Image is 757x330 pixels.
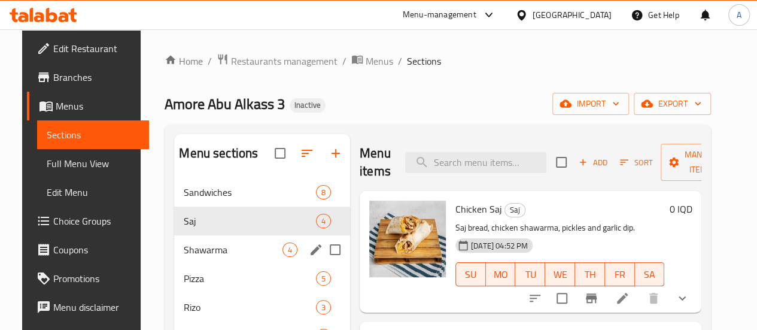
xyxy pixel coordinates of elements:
span: Shawarma [184,243,282,257]
li: / [208,54,212,68]
button: SA [635,262,665,286]
h6: 0 IQD [669,201,692,217]
span: Add [577,156,609,169]
button: Manage items [661,144,741,181]
span: FR [610,266,630,283]
span: TU [520,266,540,283]
div: Rizo3 [174,293,350,322]
div: items [316,271,331,286]
div: [GEOGRAPHIC_DATA] [533,8,612,22]
div: Inactive [290,98,326,113]
h2: Menu items [360,144,391,180]
span: SU [461,266,481,283]
span: [DATE] 04:52 PM [466,240,533,252]
a: Edit Restaurant [27,34,148,63]
span: Menu disclaimer [53,300,139,314]
span: TH [580,266,600,283]
span: Amore Abu Alkass 3 [165,90,285,117]
a: Menus [27,92,148,120]
span: 4 [317,216,330,227]
span: Sort items [612,153,661,172]
button: show more [668,284,697,313]
span: Branches [53,70,139,84]
div: items [316,300,331,314]
button: Branch-specific-item [577,284,606,313]
a: Edit Menu [37,178,148,207]
div: Sandwiches [184,185,316,199]
span: 3 [317,302,330,313]
button: WE [545,262,575,286]
span: SA [640,266,660,283]
a: Promotions [27,264,148,293]
span: 8 [317,187,330,198]
input: search [405,152,546,173]
button: export [634,93,711,115]
button: TU [515,262,545,286]
a: Branches [27,63,148,92]
span: Promotions [53,271,139,286]
h2: Menu sections [179,144,258,162]
div: Pizza5 [174,264,350,293]
span: 4 [283,244,297,256]
a: Home [165,54,203,68]
button: sort-choices [521,284,549,313]
div: items [282,243,297,257]
li: / [342,54,346,68]
nav: breadcrumb [165,53,711,69]
span: Pizza [184,271,316,286]
span: Manage items [670,147,731,177]
button: FR [605,262,635,286]
a: Menus [351,53,393,69]
span: Chicken Saj [455,200,502,218]
a: Coupons [27,235,148,264]
span: Add item [574,153,612,172]
div: Saj4 [174,207,350,235]
button: Sort [617,153,656,172]
button: import [552,93,629,115]
span: Sort [620,156,653,169]
span: Menus [366,54,393,68]
span: export [643,96,701,111]
svg: Show Choices [675,291,689,305]
span: Saj [505,203,525,217]
a: Restaurants management [217,53,338,69]
button: SU [455,262,486,286]
span: WE [550,266,570,283]
span: MO [491,266,511,283]
span: Saj [184,214,316,228]
button: delete [639,284,668,313]
a: Menu disclaimer [27,293,148,322]
span: Rizo [184,300,316,314]
a: Edit menu item [615,291,630,305]
a: Full Menu View [37,149,148,178]
button: edit [307,241,325,259]
button: Add [574,153,612,172]
img: Chicken Saj [369,201,446,277]
div: Shawarma4edit [174,235,350,264]
span: Inactive [290,100,326,110]
span: 5 [317,273,330,284]
button: MO [486,262,516,286]
div: Menu-management [403,8,476,22]
span: Edit Menu [47,185,139,199]
span: Sections [47,128,139,142]
span: Select all sections [267,141,293,166]
div: Sandwiches8 [174,178,350,207]
a: Choice Groups [27,207,148,235]
span: A [737,8,741,22]
span: Sections [407,54,441,68]
span: Select section [549,150,574,175]
button: TH [575,262,605,286]
span: Coupons [53,243,139,257]
div: items [316,214,331,228]
span: Sort sections [293,139,321,168]
a: Sections [37,120,148,149]
span: Edit Restaurant [53,41,139,56]
button: Add section [321,139,350,168]
div: items [316,185,331,199]
li: / [398,54,402,68]
p: Saj bread, chicken shawarma, pickles and garlic dip. [455,220,664,235]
